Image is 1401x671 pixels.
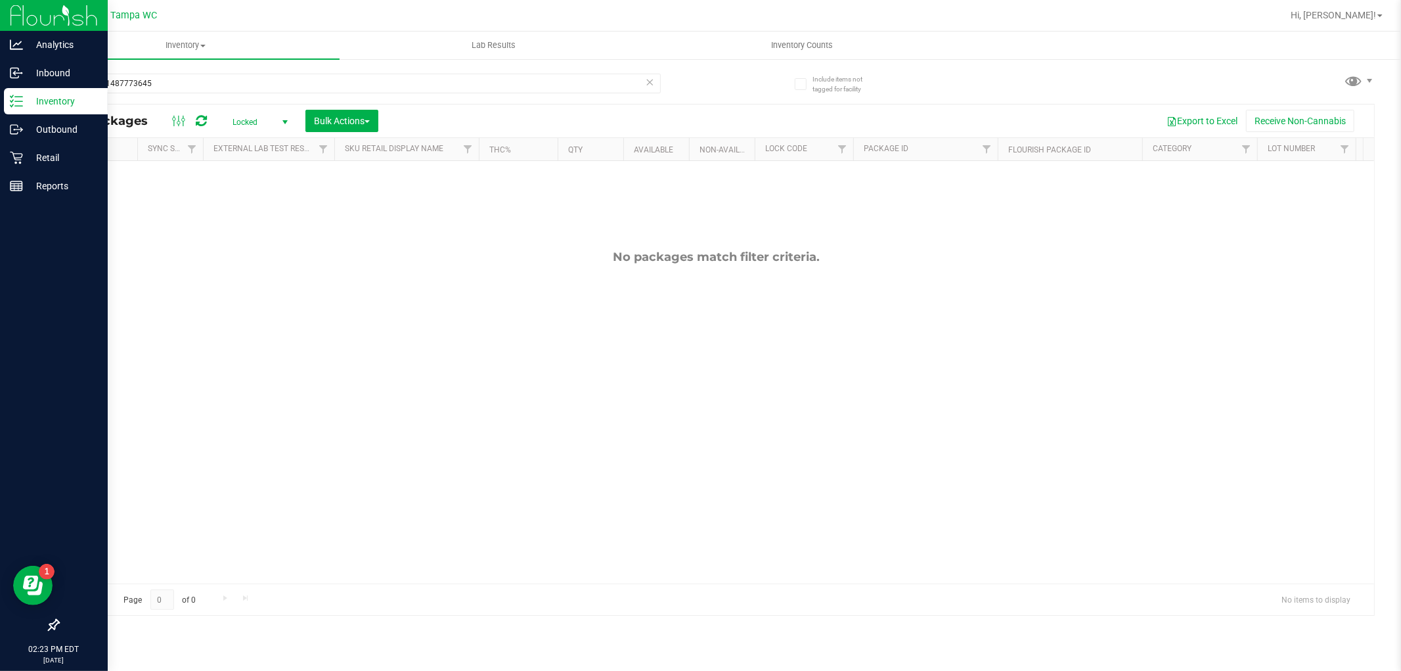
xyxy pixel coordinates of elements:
[32,39,340,51] span: Inventory
[23,37,102,53] p: Analytics
[23,65,102,81] p: Inbound
[13,566,53,605] iframe: Resource center
[23,178,102,194] p: Reports
[58,250,1374,264] div: No packages match filter criteria.
[23,93,102,109] p: Inventory
[1291,10,1376,20] span: Hi, [PERSON_NAME]!
[1334,138,1356,160] a: Filter
[305,110,378,132] button: Bulk Actions
[10,123,23,136] inline-svg: Outbound
[646,74,655,91] span: Clear
[454,39,533,51] span: Lab Results
[812,74,878,94] span: Include items not tagged for facility
[112,590,207,610] span: Page of 0
[1158,110,1246,132] button: Export to Excel
[213,144,317,153] a: External Lab Test Result
[39,564,55,580] iframe: Resource center unread badge
[1271,590,1361,609] span: No items to display
[58,74,661,93] input: Search Package ID, Item Name, SKU, Lot or Part Number...
[6,655,102,665] p: [DATE]
[68,114,161,128] span: All Packages
[6,643,102,655] p: 02:23 PM EDT
[457,138,479,160] a: Filter
[181,138,203,160] a: Filter
[148,144,198,153] a: Sync Status
[111,10,158,21] span: Tampa WC
[1246,110,1354,132] button: Receive Non-Cannabis
[314,116,370,126] span: Bulk Actions
[976,138,998,160] a: Filter
[345,144,443,153] a: Sku Retail Display Name
[568,145,583,154] a: Qty
[10,38,23,51] inline-svg: Analytics
[1153,144,1191,153] a: Category
[23,122,102,137] p: Outbound
[864,144,908,153] a: Package ID
[753,39,851,51] span: Inventory Counts
[634,145,673,154] a: Available
[23,150,102,166] p: Retail
[1235,138,1257,160] a: Filter
[10,95,23,108] inline-svg: Inventory
[10,66,23,80] inline-svg: Inbound
[340,32,648,59] a: Lab Results
[765,144,807,153] a: Lock Code
[648,32,956,59] a: Inventory Counts
[489,145,511,154] a: THC%
[313,138,334,160] a: Filter
[10,179,23,193] inline-svg: Reports
[1268,144,1315,153] a: Lot Number
[700,145,758,154] a: Non-Available
[1008,145,1091,154] a: Flourish Package ID
[832,138,853,160] a: Filter
[32,32,340,59] a: Inventory
[10,151,23,164] inline-svg: Retail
